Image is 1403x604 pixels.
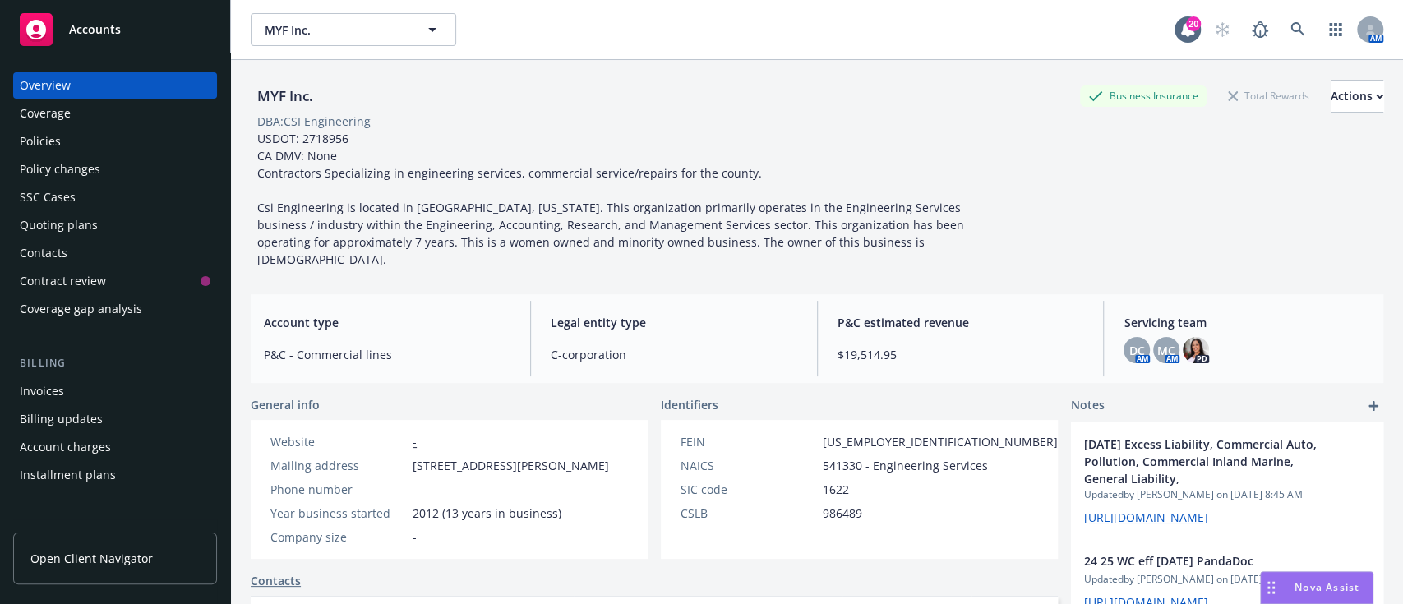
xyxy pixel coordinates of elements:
div: Policy changes [20,156,100,182]
div: Coverage gap analysis [20,296,142,322]
span: Nova Assist [1295,580,1359,594]
span: P&C - Commercial lines [264,346,510,363]
span: Legal entity type [551,314,797,331]
span: Notes [1071,396,1105,416]
span: Identifiers [661,396,718,413]
div: Quoting plans [20,212,98,238]
span: P&C estimated revenue [838,314,1084,331]
a: Invoices [13,378,217,404]
div: Contacts [20,240,67,266]
span: USDOT: 2718956 CA DMV: None Contractors Specializing in engineering services, commercial service/... [257,131,967,267]
span: Servicing team [1124,314,1370,331]
span: 24 25 WC eff [DATE] PandaDoc [1084,552,1327,569]
div: MYF Inc. [251,85,320,107]
span: [DATE] Excess Liability, Commercial Auto, Pollution, Commercial Inland Marine, General Liability, [1084,436,1327,487]
span: 2012 (13 years in business) [413,505,561,522]
span: 1622 [823,481,849,498]
span: General info [251,396,320,413]
div: Policies [20,128,61,154]
div: Drag to move [1261,572,1281,603]
a: Policies [13,128,217,154]
button: Actions [1331,80,1383,113]
div: Phone number [270,481,406,498]
span: MC [1157,342,1175,359]
div: NAICS [681,457,816,474]
div: Company size [270,528,406,546]
div: [DATE] Excess Liability, Commercial Auto, Pollution, Commercial Inland Marine, General Liability,... [1071,422,1383,539]
div: Mailing address [270,457,406,474]
div: SSC Cases [20,184,76,210]
span: Account type [264,314,510,331]
div: Invoices [20,378,64,404]
div: Installment plans [20,462,116,488]
button: MYF Inc. [251,13,456,46]
div: Website [270,433,406,450]
a: Account charges [13,434,217,460]
span: - [413,481,417,498]
a: Contacts [251,572,301,589]
a: Installment plans [13,462,217,488]
div: Account charges [20,434,111,460]
span: 986489 [823,505,862,522]
a: Coverage [13,100,217,127]
div: Overview [20,72,71,99]
a: Quoting plans [13,212,217,238]
span: 541330 - Engineering Services [823,457,988,474]
div: DBA: CSI Engineering [257,113,371,130]
a: Coverage gap analysis [13,296,217,322]
a: Billing updates [13,406,217,432]
div: Contract review [20,268,106,294]
a: Contacts [13,240,217,266]
span: Accounts [69,23,121,36]
a: SSC Cases [13,184,217,210]
a: Switch app [1319,13,1352,46]
a: Accounts [13,7,217,53]
a: Report a Bug [1244,13,1276,46]
a: Contract review [13,268,217,294]
a: Overview [13,72,217,99]
a: add [1364,396,1383,416]
span: DC [1129,342,1145,359]
div: CSLB [681,505,816,522]
span: - [413,528,417,546]
span: Updated by [PERSON_NAME] on [DATE] 9:42 AM [1084,572,1370,587]
span: [US_EMPLOYER_IDENTIFICATION_NUMBER] [823,433,1058,450]
button: Nova Assist [1260,571,1373,604]
span: Open Client Navigator [30,550,153,567]
div: Business Insurance [1080,85,1207,106]
a: Start snowing [1206,13,1239,46]
span: $19,514.95 [838,346,1084,363]
span: C-corporation [551,346,797,363]
div: Billing [13,355,217,371]
a: [URL][DOMAIN_NAME] [1084,509,1208,525]
div: Actions [1331,81,1383,112]
a: - [413,434,417,450]
div: 20 [1186,16,1201,31]
div: FEIN [681,433,816,450]
span: [STREET_ADDRESS][PERSON_NAME] [413,457,609,474]
span: Updated by [PERSON_NAME] on [DATE] 8:45 AM [1084,487,1370,502]
a: Search [1281,13,1314,46]
div: Total Rewards [1220,85,1318,106]
img: photo [1183,337,1209,363]
span: MYF Inc. [265,21,407,39]
div: Coverage [20,100,71,127]
div: SIC code [681,481,816,498]
div: Billing updates [20,406,103,432]
a: Policy changes [13,156,217,182]
div: Year business started [270,505,406,522]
